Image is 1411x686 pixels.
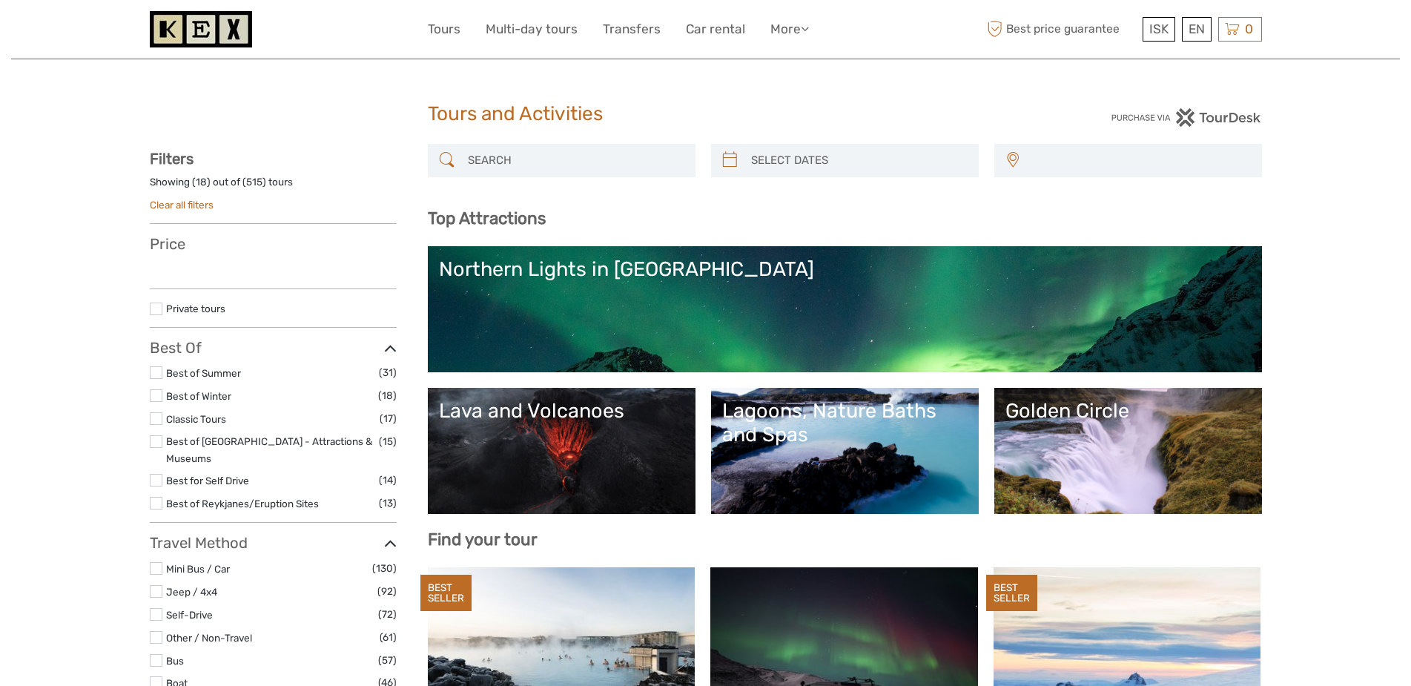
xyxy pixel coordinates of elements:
[166,498,319,509] a: Best of Reykjanes/Eruption Sites
[150,11,252,47] img: 1261-44dab5bb-39f8-40da-b0c2-4d9fce00897c_logo_small.jpg
[166,632,252,644] a: Other / Non-Travel
[166,367,241,379] a: Best of Summer
[1005,399,1251,423] div: Golden Circle
[166,303,225,314] a: Private tours
[1182,17,1212,42] div: EN
[378,387,397,404] span: (18)
[150,199,214,211] a: Clear all filters
[150,339,397,357] h3: Best Of
[380,629,397,646] span: (61)
[196,175,207,189] label: 18
[166,413,226,425] a: Classic Tours
[1149,22,1169,36] span: ISK
[378,652,397,669] span: (57)
[428,19,460,40] a: Tours
[722,399,968,447] div: Lagoons, Nature Baths and Spas
[1243,22,1255,36] span: 0
[372,560,397,577] span: (130)
[439,399,684,503] a: Lava and Volcanoes
[745,148,971,174] input: SELECT DATES
[379,495,397,512] span: (13)
[1111,108,1261,127] img: PurchaseViaTourDesk.png
[770,19,809,40] a: More
[1005,399,1251,503] a: Golden Circle
[150,150,194,168] strong: Filters
[379,472,397,489] span: (14)
[603,19,661,40] a: Transfers
[428,530,538,550] b: Find your tour
[377,583,397,600] span: (92)
[379,433,397,450] span: (15)
[166,390,231,402] a: Best of Winter
[246,175,262,189] label: 515
[439,257,1251,281] div: Northern Lights in [GEOGRAPHIC_DATA]
[380,410,397,427] span: (17)
[150,235,397,253] h3: Price
[984,17,1139,42] span: Best price guarantee
[166,609,213,621] a: Self-Drive
[428,208,546,228] b: Top Attractions
[722,399,968,503] a: Lagoons, Nature Baths and Spas
[166,435,372,464] a: Best of [GEOGRAPHIC_DATA] - Attractions & Museums
[986,575,1037,612] div: BEST SELLER
[378,606,397,623] span: (72)
[420,575,472,612] div: BEST SELLER
[166,475,249,487] a: Best for Self Drive
[166,655,184,667] a: Bus
[686,19,745,40] a: Car rental
[462,148,688,174] input: SEARCH
[486,19,578,40] a: Multi-day tours
[166,586,217,598] a: Jeep / 4x4
[150,534,397,552] h3: Travel Method
[439,399,684,423] div: Lava and Volcanoes
[439,257,1251,361] a: Northern Lights in [GEOGRAPHIC_DATA]
[379,364,397,381] span: (31)
[166,563,230,575] a: Mini Bus / Car
[150,175,397,198] div: Showing ( ) out of ( ) tours
[428,102,984,126] h1: Tours and Activities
